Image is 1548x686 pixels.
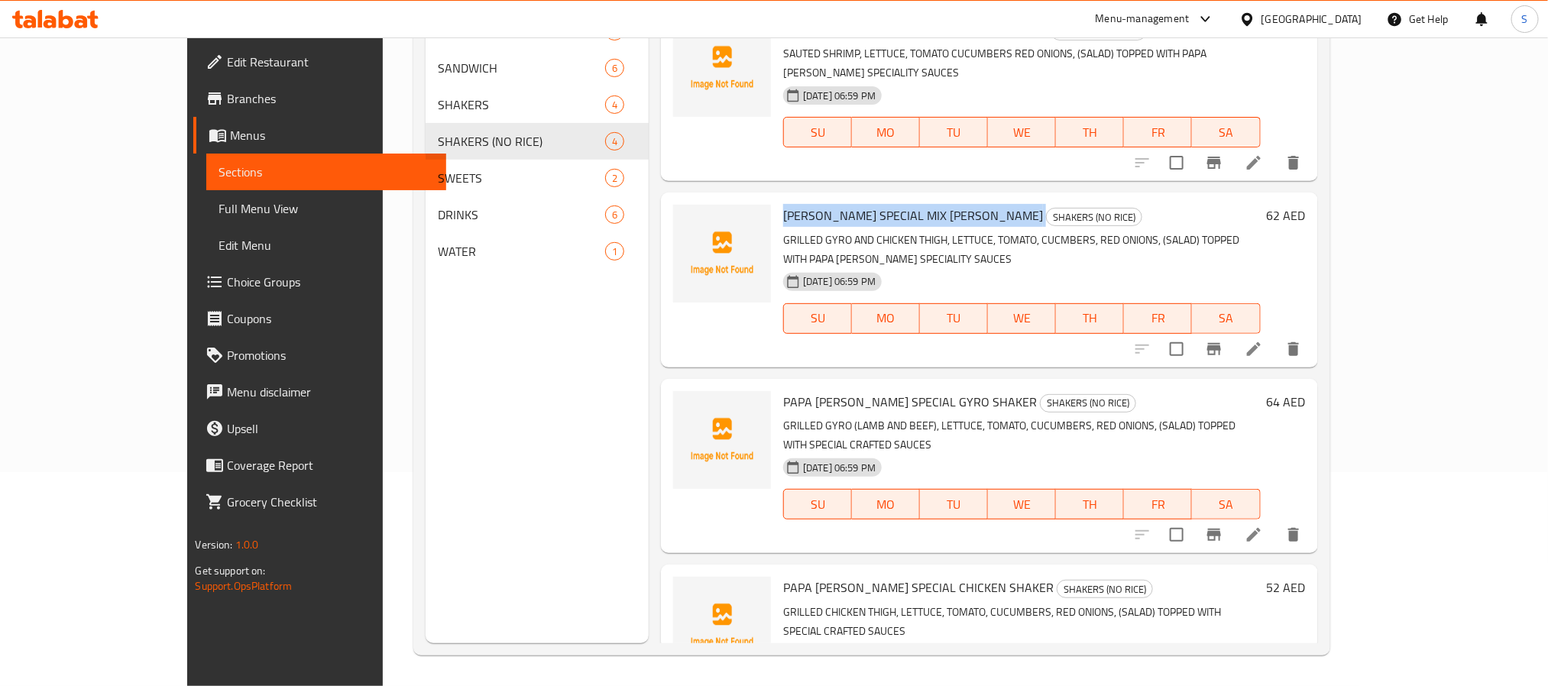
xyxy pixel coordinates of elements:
[1196,331,1232,367] button: Branch-specific-item
[605,169,624,187] div: items
[426,7,649,276] nav: Menu sections
[605,132,624,150] div: items
[1198,307,1254,329] span: SA
[1522,11,1528,28] span: S
[926,307,982,329] span: TU
[605,59,624,77] div: items
[852,489,920,519] button: MO
[673,391,771,489] img: PAPA SHAH'S SPECIAL GYRO SHAKER
[227,309,433,328] span: Coupons
[994,493,1050,516] span: WE
[235,535,259,555] span: 1.0.0
[227,456,433,474] span: Coverage Report
[438,242,605,260] span: WATER
[1267,205,1306,226] h6: 62 AED
[673,205,771,303] img: PAPA SHAH'S SPECIAL MIX SHAKEER
[1062,307,1118,329] span: TH
[783,117,852,147] button: SU
[1245,154,1263,172] a: Edit menu item
[606,244,623,259] span: 1
[1275,516,1312,553] button: delete
[438,169,605,187] div: SWEETS
[426,160,649,196] div: SWEETS2
[783,44,1260,83] p: SAUTED SHRIMP, LETTUCE, TOMATO CUCUMBERS RED ONIONS, (SALAD) TOPPED WITH PAPA [PERSON_NAME] SPECI...
[790,307,846,329] span: SU
[783,603,1260,641] p: GRILLED CHICKEN THIGH, LETTUCE, TOMATO, CUCUMBERS, RED ONIONS, (SALAD) TOPPED WITH SPECIAL CRAFTE...
[1130,493,1186,516] span: FR
[1275,144,1312,181] button: delete
[227,89,433,108] span: Branches
[606,171,623,186] span: 2
[438,205,605,224] span: DRINKS
[920,489,988,519] button: TU
[852,117,920,147] button: MO
[1267,391,1306,413] h6: 64 AED
[994,307,1050,329] span: WE
[426,50,649,86] div: SANDWICH6
[606,134,623,149] span: 4
[797,89,882,103] span: [DATE] 06:59 PM
[1267,19,1306,40] h6: 59 AED
[227,346,433,364] span: Promotions
[1062,493,1118,516] span: TH
[606,61,623,76] span: 6
[193,117,445,154] a: Menus
[858,121,914,144] span: MO
[1161,147,1193,179] span: Select to update
[790,121,846,144] span: SU
[988,489,1056,519] button: WE
[193,447,445,484] a: Coverage Report
[783,303,852,334] button: SU
[783,416,1260,455] p: GRILLED GYRO (LAMB AND BEEF), LETTUCE, TOMATO, CUCUMBERS, RED ONIONS, (SALAD) TOPPED WITH SPECIAL...
[193,484,445,520] a: Grocery Checklist
[1047,209,1142,226] span: SHAKERS (NO RICE)
[206,227,445,264] a: Edit Menu
[193,337,445,374] a: Promotions
[1062,121,1118,144] span: TH
[230,126,433,144] span: Menus
[783,576,1054,599] span: PAPA [PERSON_NAME] SPECIAL CHICKEN SHAKER
[858,493,914,516] span: MO
[783,390,1037,413] span: PAPA [PERSON_NAME] SPECIAL GYRO SHAKER
[605,205,624,224] div: items
[988,303,1056,334] button: WE
[227,383,433,401] span: Menu disclaimer
[994,121,1050,144] span: WE
[790,493,846,516] span: SU
[926,493,982,516] span: TU
[673,577,771,675] img: PAPA SHAH'S SPECIAL CHICKEN SHAKER
[605,95,624,114] div: items
[193,80,445,117] a: Branches
[1161,333,1193,365] span: Select to update
[195,576,292,596] a: Support.OpsPlatform
[1046,208,1142,226] div: SHAKERS (NO RICE)
[783,231,1260,269] p: GRILLED GYRO AND CHICKEN THIGH, LETTUCE, TOMATO, CUCMBERS, RED ONIONS, (SALAD) TOPPED WITH PAPA [...
[1124,303,1192,334] button: FR
[426,233,649,270] div: WATER1
[673,19,771,117] img: PAPA SHAH'S SPECIAL PRAWN SHAKER
[193,374,445,410] a: Menu disclaimer
[606,98,623,112] span: 4
[783,204,1043,227] span: [PERSON_NAME] SPECIAL MIX [PERSON_NAME]
[1275,331,1312,367] button: delete
[1192,117,1260,147] button: SA
[426,86,649,123] div: SHAKERS4
[1041,394,1135,412] span: SHAKERS (NO RICE)
[193,44,445,80] a: Edit Restaurant
[1196,144,1232,181] button: Branch-specific-item
[195,535,232,555] span: Version:
[1261,11,1362,28] div: [GEOGRAPHIC_DATA]
[1096,10,1190,28] div: Menu-management
[852,303,920,334] button: MO
[1130,121,1186,144] span: FR
[1196,516,1232,553] button: Branch-specific-item
[1245,340,1263,358] a: Edit menu item
[783,489,852,519] button: SU
[1124,489,1192,519] button: FR
[926,121,982,144] span: TU
[1056,303,1124,334] button: TH
[1130,307,1186,329] span: FR
[219,163,433,181] span: Sections
[438,132,605,150] span: SHAKERS (NO RICE)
